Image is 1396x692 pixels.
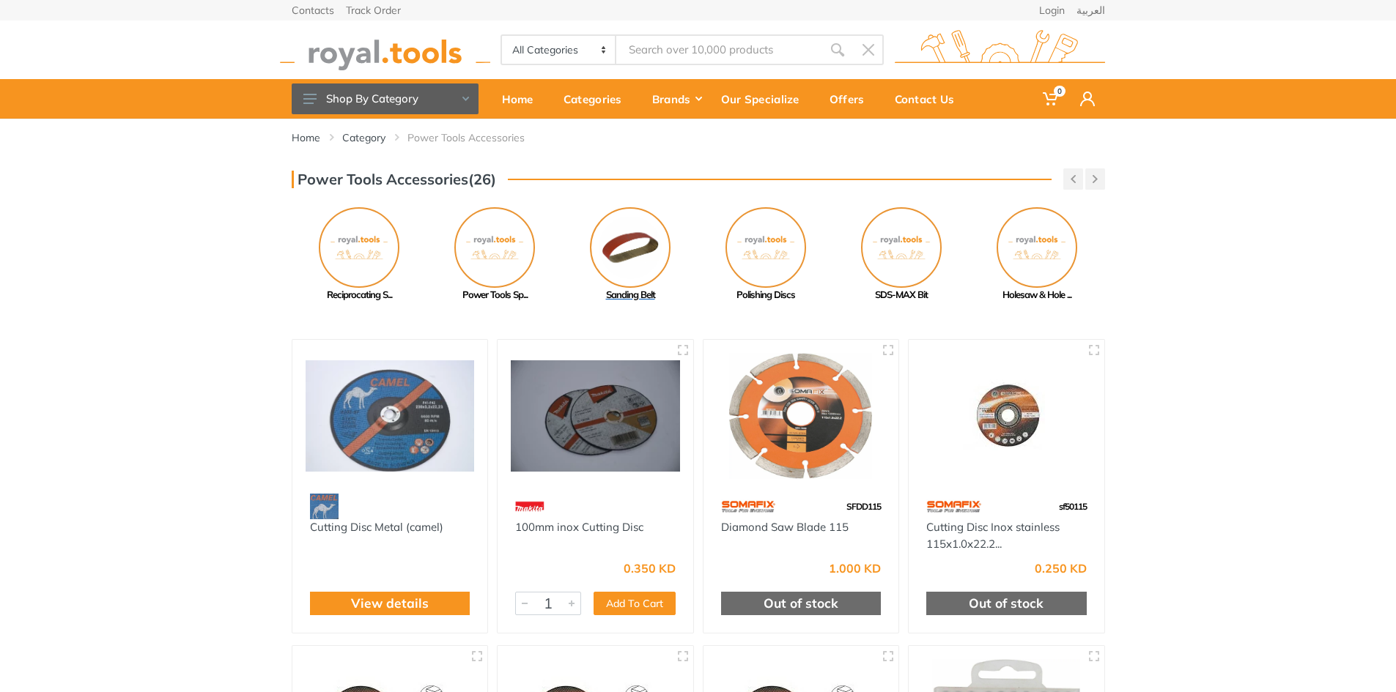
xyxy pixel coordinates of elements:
img: royal.tools Logo [280,30,490,70]
a: Our Specialize [711,79,819,119]
span: SFDD115 [846,501,881,512]
img: No Image [861,207,942,288]
div: Out of stock [721,592,882,615]
div: Home [492,83,553,114]
li: Power Tools Accessories [407,130,547,145]
div: Reciprocating S... [292,288,427,302]
a: Categories [553,79,642,119]
a: Holesaw & Hole ... [970,207,1105,302]
img: 60.webp [926,494,981,519]
input: Site search [616,34,821,65]
div: SDS-MAX Bit [834,288,970,302]
div: Power Tools Sp... [427,288,563,302]
img: 42.webp [515,494,544,519]
img: Royal Tools - 100mm inox Cutting Disc [511,353,680,480]
img: Royal - Sanding Belt [590,207,671,288]
button: Shop By Category [292,83,479,114]
span: 0 [1054,86,1066,97]
div: 0.350 KD [624,562,676,574]
a: Category [342,130,385,145]
img: Royal Tools - Cutting Disc Inox stainless 115x1.0x22.2mm [922,353,1091,480]
button: Add To Cart [594,592,676,615]
a: Polishing Discs [698,207,834,302]
div: Sanding Belt [563,288,698,302]
div: Our Specialize [711,83,819,114]
a: 0 [1033,79,1070,119]
a: Cutting Disc Metal (camel) [310,520,443,534]
img: No Image [725,207,806,288]
a: Reciprocating S... [292,207,427,302]
nav: breadcrumb [292,130,1105,145]
div: Holesaw & Hole ... [970,288,1105,302]
img: Royal Tools - Diamond Saw Blade 115 [717,353,886,480]
h3: Power Tools Accessories(26) [292,171,496,188]
a: Contact Us [884,79,975,119]
a: 100mm inox Cutting Disc [515,520,643,534]
div: Offers [819,83,884,114]
img: No Image [319,207,399,288]
a: Contacts [292,5,334,15]
div: Polishing Discs [698,288,834,302]
img: No Image [997,207,1077,288]
a: Cutting Disc Inox stainless 115x1.0x22.2... [926,520,1060,551]
a: Offers [819,79,884,119]
a: Home [292,130,320,145]
img: Royal Tools - Cutting Disc Metal (camel) [306,353,475,480]
div: 0.250 KD [1035,562,1087,574]
a: العربية [1076,5,1105,15]
span: sf50115 [1059,501,1087,512]
img: royal.tools Logo [895,30,1105,70]
img: 32.webp [310,494,339,519]
a: View details [351,594,429,613]
a: Home [492,79,553,119]
a: SDS-MAX Bit [834,207,970,302]
img: 60.webp [721,494,776,519]
a: Track Order [346,5,401,15]
div: Contact Us [884,83,975,114]
a: Power Tools Sp... [427,207,563,302]
select: Category [502,36,617,64]
a: Login [1039,5,1065,15]
a: Diamond Saw Blade 115 [721,520,849,534]
div: Categories [553,83,642,114]
a: Sanding Belt [563,207,698,302]
div: 1.000 KD [829,562,881,574]
img: No Image [454,207,535,288]
div: Out of stock [926,592,1087,615]
div: Brands [642,83,711,114]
